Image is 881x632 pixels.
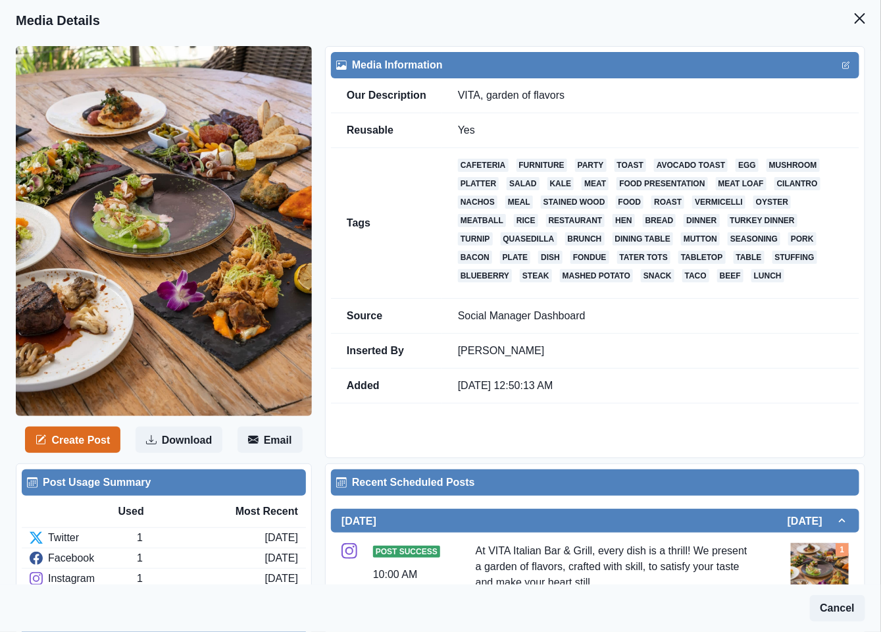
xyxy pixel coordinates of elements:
[341,515,376,527] h2: [DATE]
[208,504,298,519] div: Most Recent
[538,251,563,264] a: dish
[643,214,676,227] a: bread
[136,427,222,453] button: Download
[736,159,759,172] a: egg
[751,269,784,282] a: lunch
[682,269,709,282] a: taco
[373,567,439,598] div: 10:00 AM US/Pacific
[617,251,670,264] a: tater tots
[442,369,859,404] td: [DATE] 12:50:13 AM
[331,299,442,334] td: Source
[331,334,442,369] td: Inserted By
[734,251,765,264] a: table
[331,148,442,299] td: Tags
[547,177,574,190] a: kale
[575,159,607,172] a: party
[728,214,797,227] a: turkey dinner
[514,214,538,227] a: rice
[265,571,298,587] div: [DATE]
[442,78,859,113] td: VITA, garden of flavors
[791,543,849,601] img: csmivirggx61uw6w1lzj
[331,113,442,148] td: Reusable
[458,159,509,172] a: cafeteria
[331,509,859,533] button: [DATE][DATE]
[641,269,674,282] a: snack
[505,196,533,209] a: meal
[654,159,728,172] a: avocado toast
[774,177,820,190] a: cilantro
[137,550,264,566] div: 1
[616,196,644,209] a: food
[238,427,303,453] button: Email
[27,475,301,490] div: Post Usage Summary
[25,427,120,453] button: Create Post
[500,251,530,264] a: plate
[331,78,442,113] td: Our Description
[684,214,719,227] a: dinner
[265,530,298,546] div: [DATE]
[613,214,634,227] a: hen
[336,57,854,73] div: Media Information
[331,369,442,404] td: Added
[836,543,849,556] div: Total Media Attached
[716,177,767,190] a: meat loaf
[16,46,312,416] img: csmivirggx61uw6w1lzj
[788,232,817,246] a: pork
[728,232,780,246] a: seasoning
[560,269,633,282] a: mashed potato
[30,550,137,566] div: Facebook
[541,196,608,209] a: stained wood
[30,571,137,587] div: Instagram
[717,269,743,282] a: beef
[617,177,707,190] a: food presentation
[847,5,873,32] button: Close
[442,113,859,148] td: Yes
[520,269,552,282] a: steak
[516,159,567,172] a: furniture
[651,196,684,209] a: roast
[118,504,209,519] div: Used
[458,177,499,190] a: platter
[265,550,298,566] div: [DATE]
[458,214,506,227] a: meatball
[767,159,820,172] a: mushroom
[565,232,605,246] a: brunch
[753,196,791,209] a: oyster
[613,232,673,246] a: dining table
[681,232,720,246] a: mutton
[615,159,646,172] a: toast
[458,251,492,264] a: bacon
[458,309,843,323] p: Social Manager Dashboard
[336,475,854,490] div: Recent Scheduled Posts
[137,571,264,587] div: 1
[373,546,440,558] span: Post Success
[476,543,754,622] div: At VITA Italian Bar & Grill, every dish is a thrill! We present a garden of flavors, crafted with...
[30,530,137,546] div: Twitter
[458,196,497,209] a: nachos
[838,57,854,73] button: Edit
[501,232,557,246] a: quasedilla
[570,251,609,264] a: fondue
[458,269,512,282] a: blueberry
[788,515,836,527] h2: [DATE]
[458,232,493,246] a: turnip
[458,345,545,356] a: [PERSON_NAME]
[810,595,865,621] button: Cancel
[692,196,745,209] a: vermicelli
[582,177,609,190] a: meat
[507,177,539,190] a: salad
[772,251,817,264] a: stuffing
[546,214,605,227] a: restaurant
[678,251,726,264] a: tabletop
[137,530,264,546] div: 1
